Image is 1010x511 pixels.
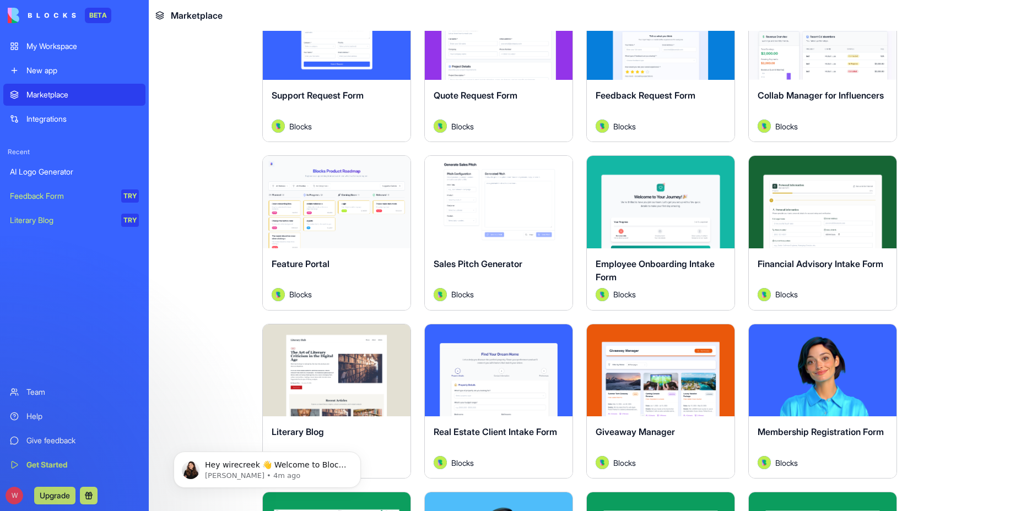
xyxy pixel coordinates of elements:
span: Employee Onboarding Intake Form [596,258,715,282]
img: Avatar [596,119,609,133]
a: Get Started [3,454,145,476]
img: logo [8,8,76,23]
div: BETA [85,8,111,23]
div: Get Started [26,459,139,470]
span: Marketplace [171,9,223,22]
span: Recent [3,148,145,156]
a: AI Logo Generator [3,161,145,183]
a: Give feedback [3,430,145,452]
iframe: Intercom notifications message [157,428,377,505]
div: Help [26,411,139,422]
div: Literary Blog [10,215,114,226]
span: Blocks [613,457,636,469]
img: Avatar [434,456,447,469]
span: Membership Registration Form [758,426,884,437]
span: Quote Request Form [434,90,517,101]
div: New app [26,65,139,76]
span: Financial Advisory Intake Form [758,258,883,269]
div: Integrations [26,113,139,124]
a: Employee Onboarding Intake FormAvatarBlocks [586,155,735,311]
div: Feedback Form [10,191,114,202]
span: Blocks [451,289,474,300]
a: Help [3,405,145,427]
div: Team [26,387,139,398]
span: Feedback Request Form [596,90,695,101]
div: TRY [121,189,139,203]
img: Avatar [596,288,609,301]
a: Literary BlogTRY [3,209,145,231]
span: Blocks [775,457,798,469]
img: Avatar [758,119,771,133]
a: Sales Pitch GeneratorAvatarBlocks [424,155,573,311]
a: Marketplace [3,84,145,106]
a: Membership Registration FormAvatarBlocks [748,324,897,479]
img: Avatar [758,456,771,469]
a: Real Estate Client Intake FormAvatarBlocks [424,324,573,479]
span: Blocks [613,121,636,132]
img: Avatar [596,456,609,469]
a: Giveaway ManagerAvatarBlocks [586,324,735,479]
a: Financial Advisory Intake FormAvatarBlocks [748,155,897,311]
img: Avatar [272,288,285,301]
span: Blocks [451,121,474,132]
span: Blocks [451,457,474,469]
a: Upgrade [34,490,75,501]
a: Literary BlogAvatarBlocks [262,324,411,479]
span: Giveaway Manager [596,426,675,437]
span: Blocks [289,289,312,300]
button: Upgrade [34,487,75,504]
span: Support Request Form [272,90,364,101]
a: Feature PortalAvatarBlocks [262,155,411,311]
img: Avatar [434,288,447,301]
a: BETA [8,8,111,23]
span: Real Estate Client Intake Form [434,426,557,437]
div: TRY [121,214,139,227]
span: Feature Portal [272,258,330,269]
div: My Workspace [26,41,139,52]
a: Feedback FormTRY [3,185,145,207]
a: Integrations [3,108,145,130]
span: Collab Manager for Influencers [758,90,884,101]
span: Sales Pitch Generator [434,258,522,269]
span: Blocks [613,289,636,300]
div: Marketplace [26,89,139,100]
span: W [6,487,23,504]
span: Blocks [289,121,312,132]
a: New app [3,59,145,81]
a: My Workspace [3,35,145,57]
img: Avatar [434,119,447,133]
div: AI Logo Generator [10,166,139,177]
img: Avatar [272,119,285,133]
div: Give feedback [26,435,139,446]
span: Blocks [775,121,798,132]
span: Blocks [775,289,798,300]
img: Avatar [758,288,771,301]
span: Literary Blog [272,426,324,437]
a: Team [3,381,145,403]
